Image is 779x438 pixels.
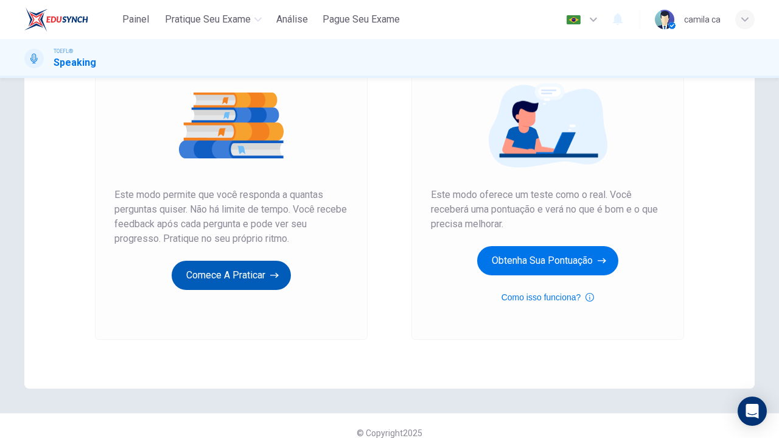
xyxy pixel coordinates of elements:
button: Obtenha sua pontuação [477,246,618,275]
div: camila ca [684,12,721,27]
span: Painel [122,12,149,27]
img: pt [566,15,581,24]
span: TOEFL® [54,47,73,55]
button: Painel [116,9,155,30]
a: EduSynch logo [24,7,116,32]
span: Pratique seu exame [165,12,251,27]
button: Comece a praticar [172,261,291,290]
button: Pratique seu exame [160,9,267,30]
h1: Speaking [54,55,96,70]
span: Pague Seu Exame [323,12,400,27]
button: Análise [271,9,313,30]
button: Como isso funciona? [501,290,595,305]
div: Open Intercom Messenger [738,397,767,426]
button: Pague Seu Exame [318,9,405,30]
img: Profile picture [655,10,674,29]
span: Este modo oferece um teste como o real. Você receberá uma pontuação e verá no que é bom e o que p... [431,188,665,231]
img: EduSynch logo [24,7,88,32]
span: Análise [276,12,308,27]
span: © Copyright 2025 [357,428,422,438]
span: Este modo permite que você responda a quantas perguntas quiser. Não há limite de tempo. Você rece... [114,188,348,246]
